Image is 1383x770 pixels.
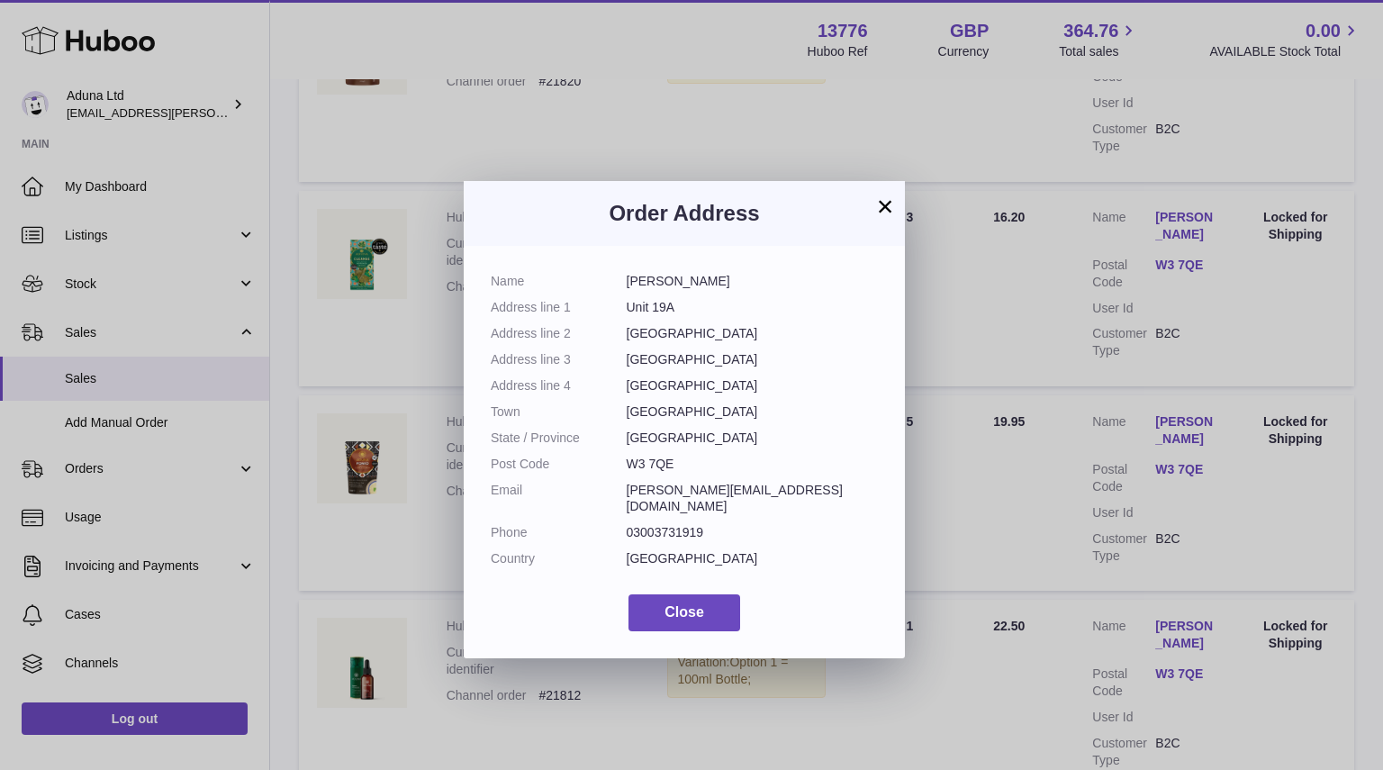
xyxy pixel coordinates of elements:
dd: Unit 19A [627,299,879,316]
dt: Address line 1 [491,299,627,316]
dt: Address line 2 [491,325,627,342]
dd: [GEOGRAPHIC_DATA] [627,351,879,368]
dt: Email [491,482,627,516]
dd: [GEOGRAPHIC_DATA] [627,430,879,447]
button: × [874,195,896,217]
dd: [GEOGRAPHIC_DATA] [627,403,879,421]
dd: [GEOGRAPHIC_DATA] [627,550,879,567]
dd: [PERSON_NAME] [627,273,879,290]
dd: [GEOGRAPHIC_DATA] [627,325,879,342]
dd: 03003731919 [627,524,879,541]
dt: Post Code [491,456,627,473]
dt: Country [491,550,627,567]
dd: W3 7QE [627,456,879,473]
dd: [GEOGRAPHIC_DATA] [627,377,879,394]
dt: Name [491,273,627,290]
dt: Address line 4 [491,377,627,394]
span: Close [664,604,704,620]
dt: Town [491,403,627,421]
dd: [PERSON_NAME][EMAIL_ADDRESS][DOMAIN_NAME] [627,482,879,516]
dt: Address line 3 [491,351,627,368]
dt: Phone [491,524,627,541]
button: Close [628,594,740,631]
dt: State / Province [491,430,627,447]
h3: Order Address [491,199,878,228]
